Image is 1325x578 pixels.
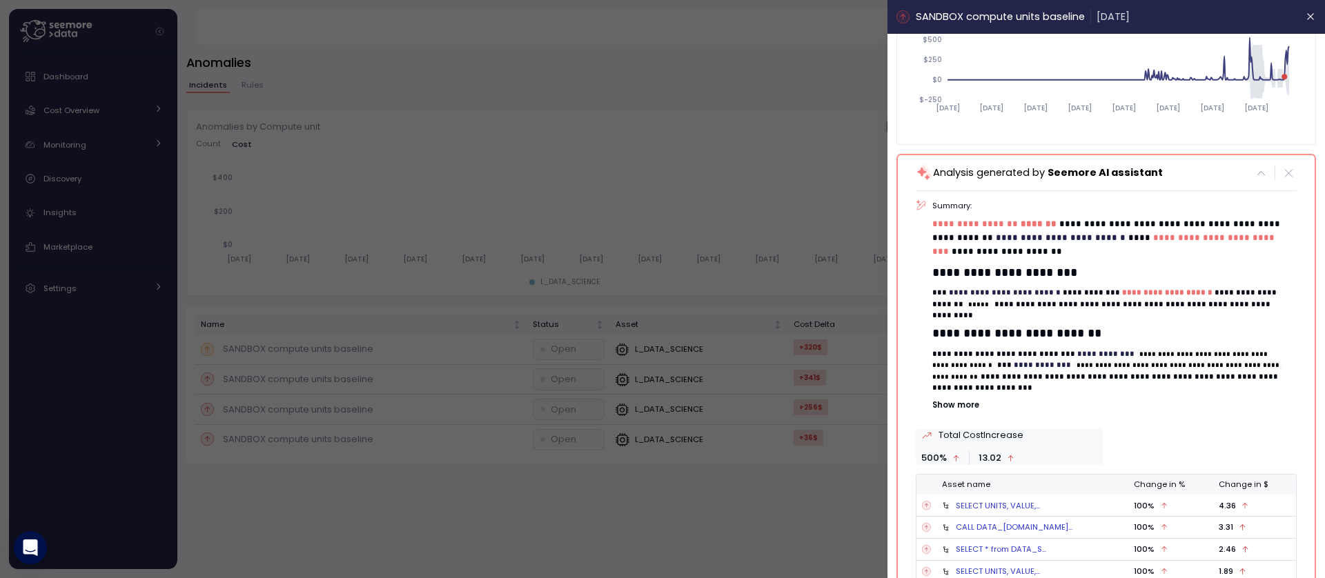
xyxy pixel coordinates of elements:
[939,428,1023,442] p: Total Cost Increase
[1156,103,1180,112] tspan: [DATE]
[1244,103,1268,112] tspan: [DATE]
[979,451,1001,465] p: 13.02
[1219,566,1233,577] p: 1.89
[933,200,1297,211] p: Summary:
[1135,566,1155,577] p: 100 %
[1219,500,1236,511] p: 4.36
[1048,166,1163,179] span: Seemore AI assistant
[936,103,960,112] tspan: [DATE]
[1112,103,1136,112] tspan: [DATE]
[1135,521,1155,532] p: 100 %
[933,399,1297,410] button: Show more
[1135,500,1155,511] p: 100 %
[1219,479,1290,491] div: Change in $
[980,103,1004,112] tspan: [DATE]
[1200,103,1224,112] tspan: [DATE]
[956,566,1040,577] div: SELECT UNITS, VALUE,...
[916,9,1085,25] p: SANDBOX compute units baseline
[1219,521,1233,532] p: 3.31
[1135,479,1208,491] div: Change in %
[1068,103,1092,112] tspan: [DATE]
[956,521,1072,532] div: CALL DATA_[DOMAIN_NAME]...
[919,96,942,105] tspan: $-250
[14,531,47,564] div: Open Intercom Messenger
[956,500,1040,511] div: SELECT UNITS, VALUE,...
[923,35,942,44] tspan: $500
[1135,544,1155,555] p: 100 %
[956,544,1046,555] div: SELECT * from DATA_S...
[923,55,942,64] tspan: $250
[933,165,1163,181] p: Analysis generated by
[1219,544,1236,555] p: 2.46
[921,451,947,465] p: 500 %
[1097,9,1130,25] p: [DATE]
[943,479,1123,491] div: Asset name
[932,76,942,85] tspan: $0
[1024,103,1048,112] tspan: [DATE]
